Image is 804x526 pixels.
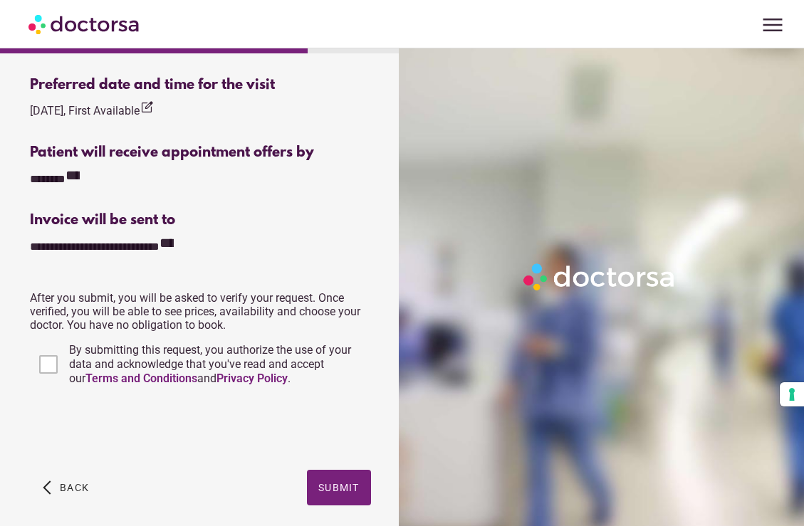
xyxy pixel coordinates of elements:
[780,382,804,406] button: Your consent preferences for tracking technologies
[519,259,680,295] img: Logo-Doctorsa-trans-White-partial-flat.png
[216,372,288,385] a: Privacy Policy
[85,372,197,385] a: Terms and Conditions
[28,8,141,40] img: Doctorsa.com
[140,100,154,115] i: edit_square
[30,77,371,93] div: Preferred date and time for the visit
[30,144,371,161] div: Patient will receive appointment offers by
[30,291,371,332] p: After you submit, you will be asked to verify your request. Once verified, you will be able to se...
[69,343,351,385] span: By submitting this request, you authorize the use of your data and acknowledge that you've read a...
[37,470,95,505] button: arrow_back_ios Back
[30,100,154,120] div: [DATE], First Available
[759,11,786,38] span: menu
[318,482,360,493] span: Submit
[307,470,371,505] button: Submit
[60,482,89,493] span: Back
[30,400,246,456] iframe: reCAPTCHA
[30,212,371,228] div: Invoice will be sent to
